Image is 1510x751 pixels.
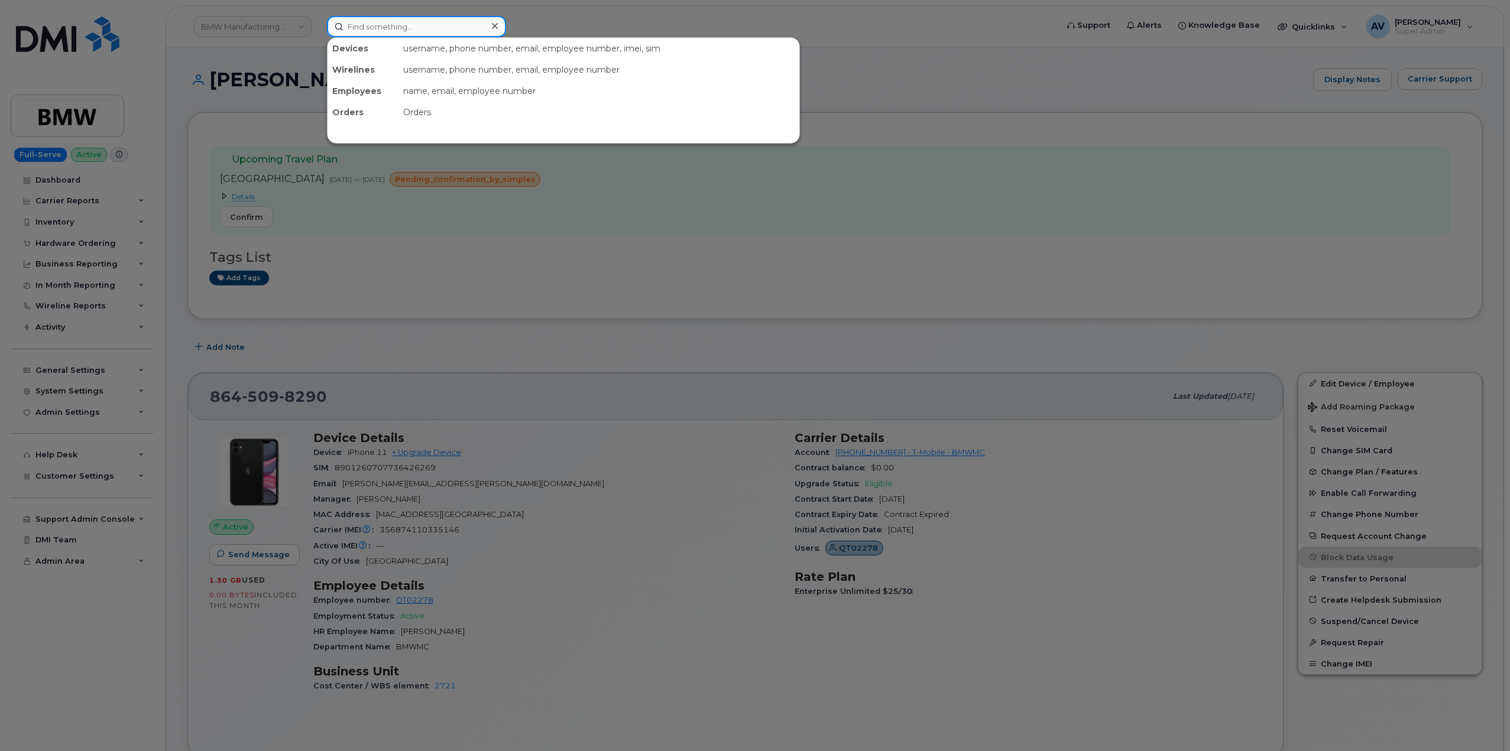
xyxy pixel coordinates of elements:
[398,59,799,80] div: username, phone number, email, employee number
[398,102,799,123] div: Orders
[328,80,398,102] div: Employees
[1459,700,1501,742] iframe: Messenger Launcher
[328,38,398,59] div: Devices
[328,102,398,123] div: Orders
[398,38,799,59] div: username, phone number, email, employee number, imei, sim
[328,59,398,80] div: Wirelines
[398,80,799,102] div: name, email, employee number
